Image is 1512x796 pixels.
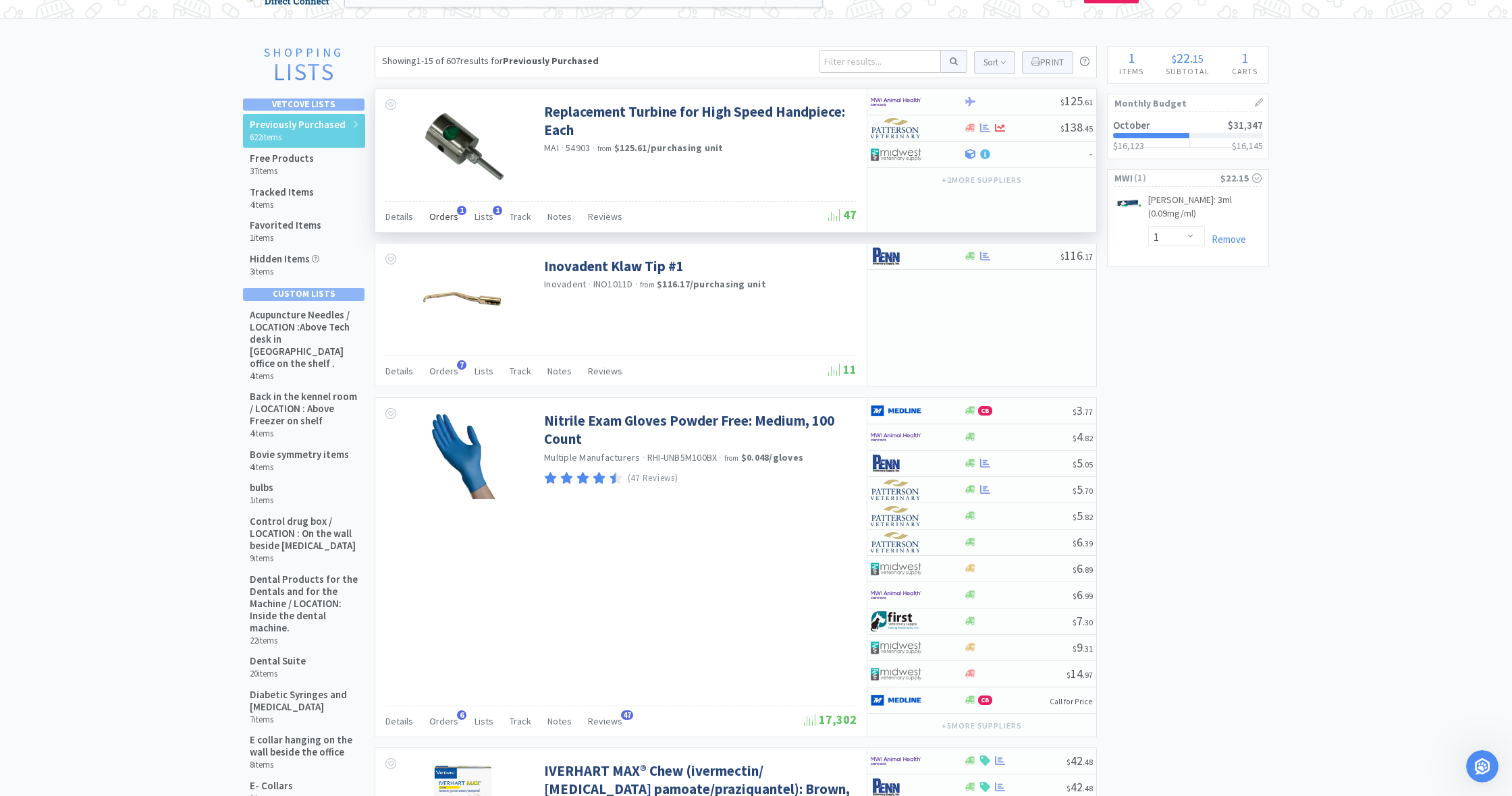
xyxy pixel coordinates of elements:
[588,715,622,727] span: Reviews
[1177,49,1190,66] span: 22
[1083,123,1093,134] span: . 45
[547,365,572,377] span: Notes
[935,716,1029,735] button: +5more suppliers
[385,210,413,223] span: Details
[871,690,921,710] img: a646391c64b94eb2892348a965bf03f3_134.png
[871,118,921,138] img: f5e969b455434c6296c6d81ef179fa71_3.png
[1114,94,1262,112] h1: Monthly Budget
[1073,403,1093,418] span: 3
[1083,252,1093,262] span: . 17
[1083,459,1093,470] span: . 05
[475,715,493,727] span: Lists
[724,453,739,463] span: from
[250,573,358,634] h5: Dental Products for the Dentals and for the Machine / LOCATION: Inside the dental machine.
[1083,433,1093,443] span: . 82
[1073,407,1077,417] span: $
[871,427,921,447] img: f6b2451649754179b5b4e0c70c3f7cb0_2.png
[250,166,314,177] h6: 37 items
[1073,482,1093,497] span: 5
[871,559,921,579] img: 4dd14cff54a648ac9e977f0c5da9bc2e_5.png
[804,712,857,727] span: 17,302
[243,148,365,181] a: Free Products 37items
[1114,171,1133,186] span: MWI
[250,635,358,646] h6: 22 items
[621,710,633,720] span: 47
[1083,538,1093,548] span: . 39
[1237,140,1263,152] span: 16,145
[250,553,358,564] h6: 9 items
[935,171,1029,190] button: +2more suppliers
[250,734,358,758] h5: E collar hanging on the wall beside the office
[250,266,319,277] h6: 3 items
[547,715,572,727] span: Notes
[250,233,321,244] h6: 1 items
[243,98,364,111] div: Vetcove Lists
[719,451,722,463] span: ·
[1083,97,1093,107] span: . 61
[382,53,599,68] div: Showing 1-15 of 607 results for
[250,253,319,265] h5: Hidden Items
[510,210,531,223] span: Track
[1073,429,1093,445] span: 4
[544,257,684,275] a: Inovadent Klaw Tip #1
[419,411,507,499] img: 879d0e33babc4495893ccb1a79c929b2_163337.png
[1073,591,1077,601] span: $
[457,206,466,215] span: 1
[1241,49,1248,66] span: 1
[475,210,493,223] span: Lists
[1083,591,1093,601] span: . 99
[1133,171,1220,185] span: ( 1 )
[1060,252,1064,262] span: $
[640,280,655,289] span: from
[544,411,853,449] a: Nitrile Exam Gloves Powder Free: Medium, 100 Count
[1073,617,1077,627] span: $
[544,142,559,154] a: MAI
[1066,757,1071,767] span: $
[243,46,364,92] a: ShoppingLists
[1083,670,1093,680] span: . 97
[1073,455,1093,471] span: 5
[250,132,346,143] h6: 622 items
[1466,750,1498,783] iframe: Intercom live chat
[741,451,803,463] strong: $0.048 / gloves
[250,59,358,86] h2: Lists
[243,288,364,300] div: Custom Lists
[1108,112,1268,159] a: October$31,347$16,123$16,145
[871,611,921,631] img: 67d67680309e4a0bb49a5ff0391dcc42_6.png
[1205,233,1246,246] a: Remove
[871,453,921,474] img: e1133ece90fa4a959c5ae41b0808c578_9.png
[1154,51,1220,65] div: .
[593,278,633,290] span: INO1011D
[250,760,358,770] h6: 8 items
[871,144,921,165] img: 4dd14cff54a648ac9e977f0c5da9bc2e_5.png
[871,480,921,500] img: f5e969b455434c6296c6d81ef179fa71_3.png
[250,495,273,506] h6: 1 items
[819,50,941,73] input: Filter results...
[429,210,458,223] span: Orders
[250,482,273,494] h5: bulbs
[647,451,718,463] span: RHI-UNB5M100BX
[1083,407,1093,417] span: . 77
[510,365,531,377] span: Track
[1060,93,1093,109] span: 125
[635,278,638,290] span: ·
[1066,783,1071,793] span: $
[419,257,507,345] img: 54d8074a89f7444d99123451f4eef131_643748.png
[1083,617,1093,627] span: . 30
[979,407,992,415] span: CB
[1232,141,1263,150] h3: $
[1154,65,1220,78] h4: Subtotal
[561,142,564,154] span: ·
[1113,140,1144,152] span: $16,123
[979,696,992,704] span: CB
[419,103,507,190] img: b8dbcd822d234f058d335b6a6cfa6366_355651.png
[510,715,531,727] span: Track
[588,365,622,377] span: Reviews
[597,144,612,153] span: from
[503,55,599,67] strong: Previously Purchased
[1060,248,1093,263] span: 116
[250,462,349,473] h6: 4 items
[643,451,645,463] span: ·
[1066,666,1093,681] span: 14
[1073,538,1077,548] span: $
